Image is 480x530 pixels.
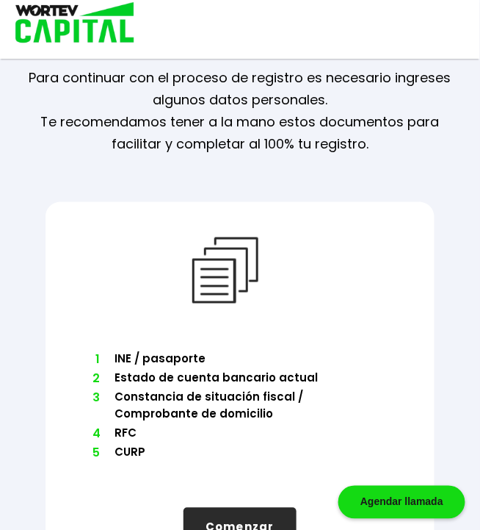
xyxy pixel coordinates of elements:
span: 1 [92,351,100,369]
span: 2 [92,370,100,388]
li: CURP [114,444,388,463]
li: Constancia de situación fiscal / Comprobante de domicilio [114,389,388,425]
p: Para continuar con el proceso de registro es necesario ingreses algunos datos personales. Te reco... [24,67,457,155]
li: Estado de cuenta bancario actual [114,370,388,389]
div: Agendar llamada [338,486,465,519]
li: INE / pasaporte [114,351,388,370]
span: 5 [92,444,100,462]
span: 4 [92,425,100,443]
li: RFC [114,425,388,444]
span: 3 [92,389,100,407]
